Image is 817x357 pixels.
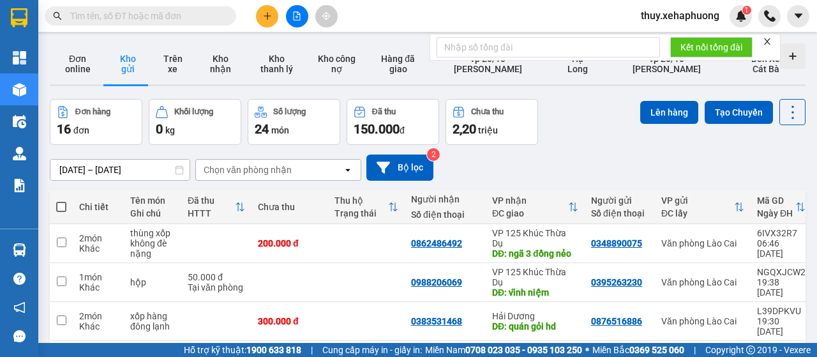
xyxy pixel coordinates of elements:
div: 19:38 [DATE] [757,277,806,298]
div: xốp hàng đông lạnh [130,311,175,331]
span: 0 [156,121,163,137]
img: warehouse-icon [13,115,26,128]
strong: 0708 023 035 - 0935 103 250 [465,345,582,355]
button: Đơn online [50,43,105,84]
div: không đè nặng [130,238,175,259]
button: caret-down [787,5,809,27]
span: Hỗ trợ kỹ thuật: [184,343,301,357]
div: VP nhận [492,195,568,206]
span: copyright [746,346,755,354]
div: Văn phòng Lào Cai [661,277,744,287]
div: Chọn văn phòng nhận [204,163,292,176]
div: ĐC giao [492,208,568,218]
div: 0348890075 [591,238,642,248]
div: 1 món [79,272,117,282]
button: Kết nối tổng đài [670,37,753,57]
div: 0383531468 [411,316,462,326]
div: Tên món [130,195,175,206]
img: logo-vxr [11,8,27,27]
span: 1 [744,6,749,15]
span: ⚪️ [585,347,589,353]
div: 200.000 đ [258,238,322,248]
div: Chưa thu [471,107,504,116]
span: 16 [57,121,71,137]
img: dashboard-icon [13,51,26,65]
div: Hải Dương [492,311,578,321]
div: Trạng thái [334,208,388,218]
span: Bến Xe Cát Bà [745,54,786,74]
div: DĐ: ngã 3 đồng nẻo [492,248,578,259]
span: Kết nối tổng đài [680,40,742,54]
div: Chưa thu [258,202,322,212]
strong: 1900 633 818 [246,345,301,355]
span: aim [322,11,331,20]
div: 19:30 [DATE] [757,316,806,337]
button: Chưa thu2,20 triệu [446,99,538,145]
span: file-add [292,11,301,20]
button: Bộ lọc [366,155,433,181]
button: Trên xe [151,43,195,84]
div: 0988206069 [411,277,462,287]
button: Tạo Chuyến [705,101,773,124]
button: Kho nhận [195,43,246,84]
div: 0395263230 [591,277,642,287]
span: search [53,11,62,20]
div: 6IVX32R7 [757,228,806,238]
span: 2,20 [453,121,476,137]
button: Khối lượng0kg [149,99,241,145]
div: L39DPKVU [757,306,806,316]
img: warehouse-icon [13,83,26,96]
div: Số điện thoại [591,208,648,218]
span: message [13,330,26,342]
input: Tìm tên, số ĐT hoặc mã đơn [70,9,221,23]
div: DĐ: vĩnh niệm [492,287,578,298]
div: 06:46 [DATE] [757,238,806,259]
svg: open [343,165,353,175]
img: warehouse-icon [13,147,26,160]
span: plus [263,11,272,20]
div: Khác [79,282,117,292]
div: 50.000 đ [188,272,245,282]
th: Toggle SortBy [328,190,405,224]
div: hộp [130,277,175,287]
div: 300.000 đ [258,316,322,326]
span: đơn [73,125,89,135]
div: ĐC lấy [661,208,734,218]
div: Khác [79,243,117,254]
div: Mã GD [757,195,795,206]
div: Số điện thoại [411,209,479,220]
div: NGQXJCW2 [757,267,806,277]
input: Nhập số tổng đài [437,37,660,57]
button: Kho thanh lý [246,43,306,84]
img: icon-new-feature [735,10,747,22]
span: Hạ Long [566,54,589,74]
span: đ [400,125,405,135]
span: caret-down [793,10,804,22]
div: VP 125 Khúc Thừa Dụ [492,267,578,287]
span: Cung cấp máy in - giấy in: [322,343,422,357]
span: notification [13,301,26,314]
div: Chi tiết [79,202,117,212]
span: kg [165,125,175,135]
div: 2 món [79,311,117,321]
div: thùng xốp [130,228,175,238]
span: 24 [255,121,269,137]
span: Miền Bắc [592,343,684,357]
span: close [763,37,772,46]
input: Select a date range. [50,160,190,180]
div: Văn phòng Lào Cai [661,238,744,248]
th: Toggle SortBy [751,190,812,224]
div: Tạo kho hàng mới [780,43,806,69]
button: Kho gửi [105,43,151,84]
div: Tại văn phòng [188,282,245,292]
sup: 1 [742,6,751,15]
div: Khác [79,321,117,331]
button: file-add [286,5,308,27]
button: Hàng đã giao [367,43,430,84]
span: Miền Nam [425,343,582,357]
div: Văn phòng Lào Cai [661,316,744,326]
th: Toggle SortBy [181,190,251,224]
th: Toggle SortBy [655,190,751,224]
button: Đơn hàng16đơn [50,99,142,145]
div: Ngày ĐH [757,208,795,218]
